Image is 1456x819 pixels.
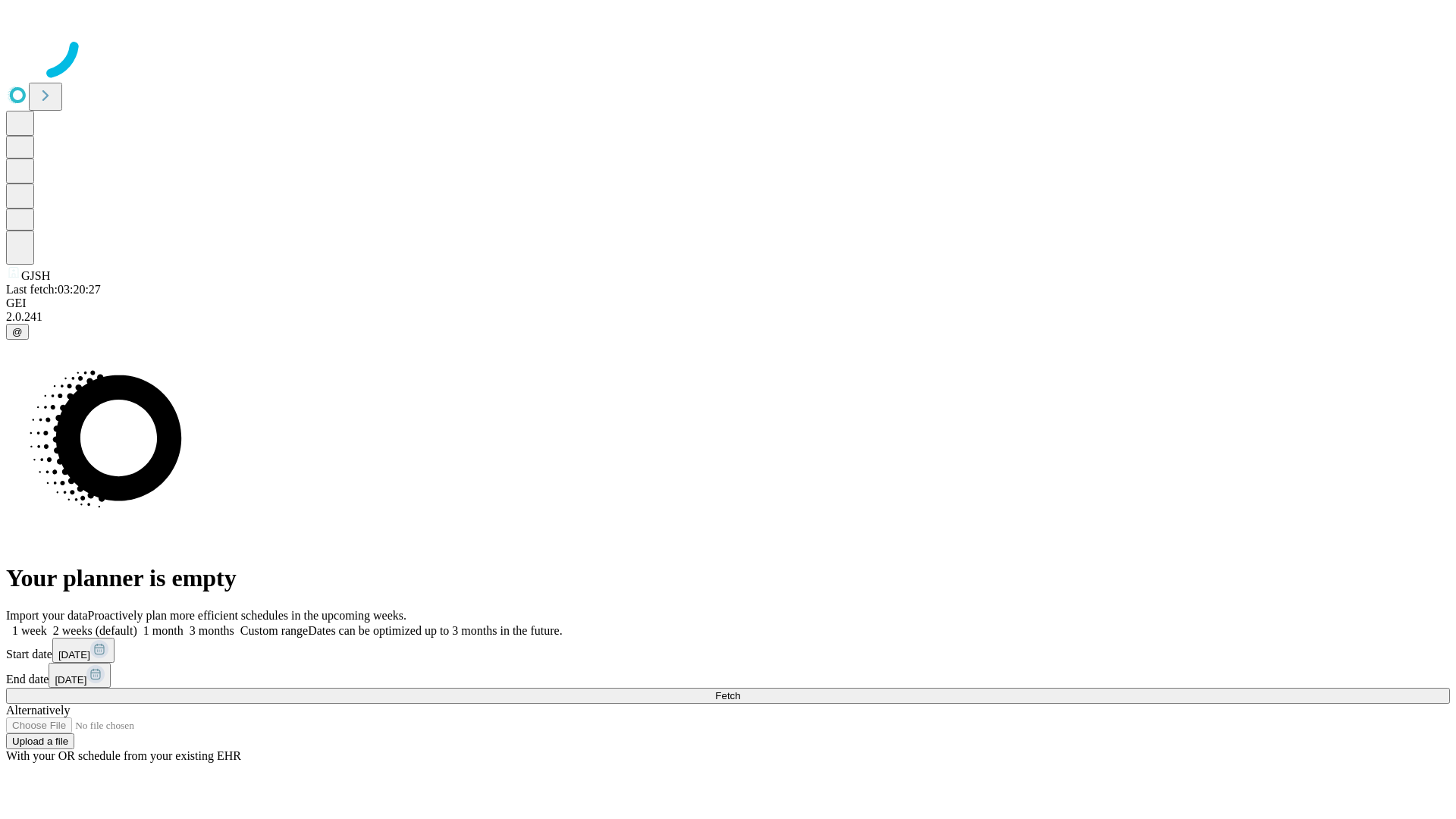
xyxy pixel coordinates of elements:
[240,624,308,637] span: Custom range
[52,638,115,663] button: [DATE]
[6,297,1450,310] div: GEI
[49,663,111,688] button: [DATE]
[21,269,50,282] span: GJSH
[55,674,86,686] span: [DATE]
[6,609,88,622] span: Import your data
[190,624,234,637] span: 3 months
[6,283,101,296] span: Last fetch: 03:20:27
[88,609,406,622] span: Proactively plan more efficient schedules in the upcoming weeks.
[6,564,1450,592] h1: Your planner is empty
[6,733,74,749] button: Upload a file
[715,690,740,701] span: Fetch
[12,624,47,637] span: 1 week
[12,326,23,337] span: @
[308,624,562,637] span: Dates can be optimized up to 3 months in the future.
[6,663,1450,688] div: End date
[6,688,1450,704] button: Fetch
[6,638,1450,663] div: Start date
[6,704,70,717] span: Alternatively
[6,749,241,762] span: With your OR schedule from your existing EHR
[53,624,137,637] span: 2 weeks (default)
[58,649,90,661] span: [DATE]
[6,310,1450,324] div: 2.0.241
[6,324,29,340] button: @
[143,624,184,637] span: 1 month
